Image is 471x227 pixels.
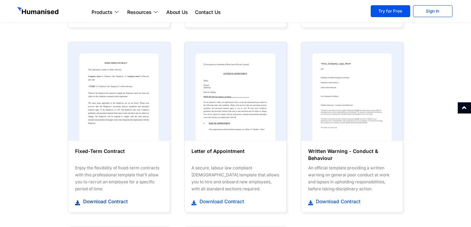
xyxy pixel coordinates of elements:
[308,198,396,205] a: Download Contract
[124,8,163,16] a: Resources
[413,5,452,17] a: Sign In
[88,8,124,16] a: Products
[314,198,361,205] span: Download Contract
[191,8,224,16] a: Contact Us
[191,164,279,192] div: A secure, labour law compliant [DEMOGRAPHIC_DATA] template that allows you to hire and onboard ne...
[308,164,396,192] div: An official template providing a written warning on general poor conduct at work and lapses in up...
[75,164,163,192] div: Enjoy the flexibility of fixed-term contracts with this professional template that’ll allow you t...
[371,5,410,17] a: Try for Free
[191,148,279,162] h6: Letter of Appointment
[196,53,275,141] img: Template General term Contract
[191,198,279,205] a: Download Contract
[75,148,163,162] h6: Fixed-Term Contract
[198,198,244,205] span: Download Contract
[75,198,163,205] a: Download Contract
[163,8,191,16] a: About Us
[81,198,128,205] span: Download Contract
[308,148,396,162] h6: Written Warning - Conduct & Behaviour
[17,7,60,16] img: GetHumanised Logo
